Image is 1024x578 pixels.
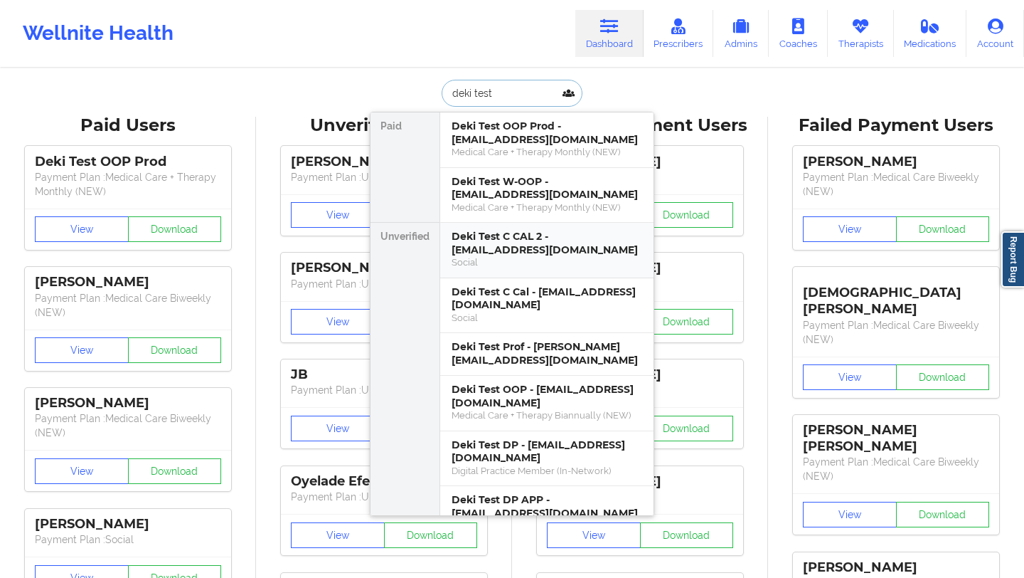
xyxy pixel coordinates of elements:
a: Admins [713,10,769,57]
button: Download [896,364,990,390]
div: Deki Test OOP Prod - [EMAIL_ADDRESS][DOMAIN_NAME] [452,120,642,146]
p: Payment Plan : Medical Care Biweekly (NEW) [35,291,221,320]
button: Download [896,216,990,242]
p: Payment Plan : Social [35,532,221,547]
div: Deki Test DP APP - [EMAIL_ADDRESS][DOMAIN_NAME] [452,493,642,520]
button: View [803,216,897,242]
a: Prescribers [644,10,714,57]
button: View [35,337,129,363]
div: JB [291,367,477,383]
button: View [291,202,385,228]
p: Payment Plan : Unmatched Plan [291,383,477,397]
div: Deki Test OOP Prod [35,154,221,170]
button: Download [128,216,222,242]
div: Paid Users [10,115,246,137]
div: [PERSON_NAME] [35,516,221,532]
div: [PERSON_NAME] [291,260,477,276]
button: Download [640,522,734,548]
div: Deki Test C Cal - [EMAIL_ADDRESS][DOMAIN_NAME] [452,285,642,312]
div: Deki Test DP - [EMAIL_ADDRESS][DOMAIN_NAME] [452,438,642,465]
div: [PERSON_NAME] [291,154,477,170]
button: View [35,458,129,484]
div: Failed Payment Users [778,115,1014,137]
div: Medical Care + Therapy Monthly (NEW) [452,201,642,214]
div: Deki Test C CAL 2 - [EMAIL_ADDRESS][DOMAIN_NAME] [452,230,642,256]
a: Dashboard [575,10,644,57]
button: Download [128,337,222,363]
p: Payment Plan : Unmatched Plan [291,170,477,184]
div: Medical Care + Therapy Monthly (NEW) [452,146,642,158]
p: Payment Plan : Medical Care Biweekly (NEW) [803,318,989,347]
div: Deki Test OOP - [EMAIL_ADDRESS][DOMAIN_NAME] [452,383,642,409]
a: Medications [894,10,967,57]
p: Payment Plan : Unmatched Plan [291,490,477,504]
button: View [35,216,129,242]
button: View [291,416,385,441]
div: Paid [370,112,439,223]
a: Therapists [828,10,894,57]
button: Download [640,309,734,335]
button: View [291,309,385,335]
button: View [547,522,641,548]
button: View [291,522,385,548]
button: Download [128,458,222,484]
div: [PERSON_NAME] [803,154,989,170]
button: View [803,502,897,527]
p: Payment Plan : Medical Care + Therapy Monthly (NEW) [35,170,221,199]
a: Report Bug [1001,231,1024,288]
div: Deki Test W-OOP - [EMAIL_ADDRESS][DOMAIN_NAME] [452,175,642,201]
button: View [803,364,897,390]
div: Social [452,312,642,324]
div: Medical Care + Therapy Biannually (NEW) [452,409,642,421]
div: Social [452,256,642,268]
div: Deki Test Prof - [PERSON_NAME][EMAIL_ADDRESS][DOMAIN_NAME] [452,340,642,367]
div: Oyelade Efe [291,473,477,490]
div: Digital Practice Member (In-Network) [452,465,642,477]
button: Download [384,522,478,548]
div: [DEMOGRAPHIC_DATA][PERSON_NAME] [803,274,989,317]
p: Payment Plan : Medical Care Biweekly (NEW) [35,411,221,440]
div: [PERSON_NAME] [35,395,221,411]
button: Download [640,416,734,441]
a: Account [966,10,1024,57]
div: Unverified Users [266,115,502,137]
div: [PERSON_NAME] [PERSON_NAME] [803,422,989,455]
p: Payment Plan : Medical Care Biweekly (NEW) [803,455,989,483]
button: Download [640,202,734,228]
button: Download [896,502,990,527]
a: Coaches [769,10,828,57]
p: Payment Plan : Unmatched Plan [291,277,477,291]
div: [PERSON_NAME] [35,274,221,290]
p: Payment Plan : Medical Care Biweekly (NEW) [803,170,989,199]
